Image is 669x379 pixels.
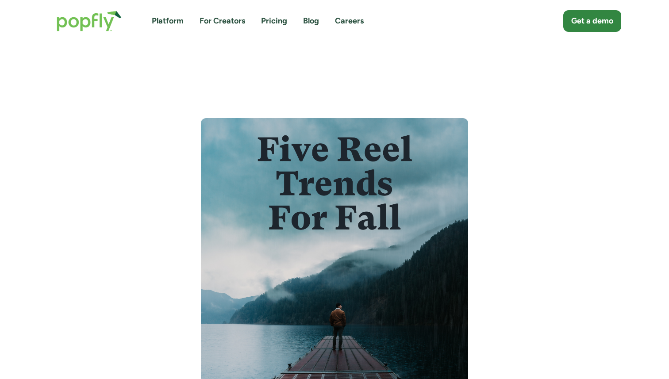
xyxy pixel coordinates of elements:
div: Get a demo [571,15,613,27]
a: Blog [303,15,319,27]
a: Pricing [261,15,287,27]
a: For Creators [200,15,245,27]
a: Careers [335,15,364,27]
a: home [48,2,131,40]
a: Platform [152,15,184,27]
a: Get a demo [563,10,621,32]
